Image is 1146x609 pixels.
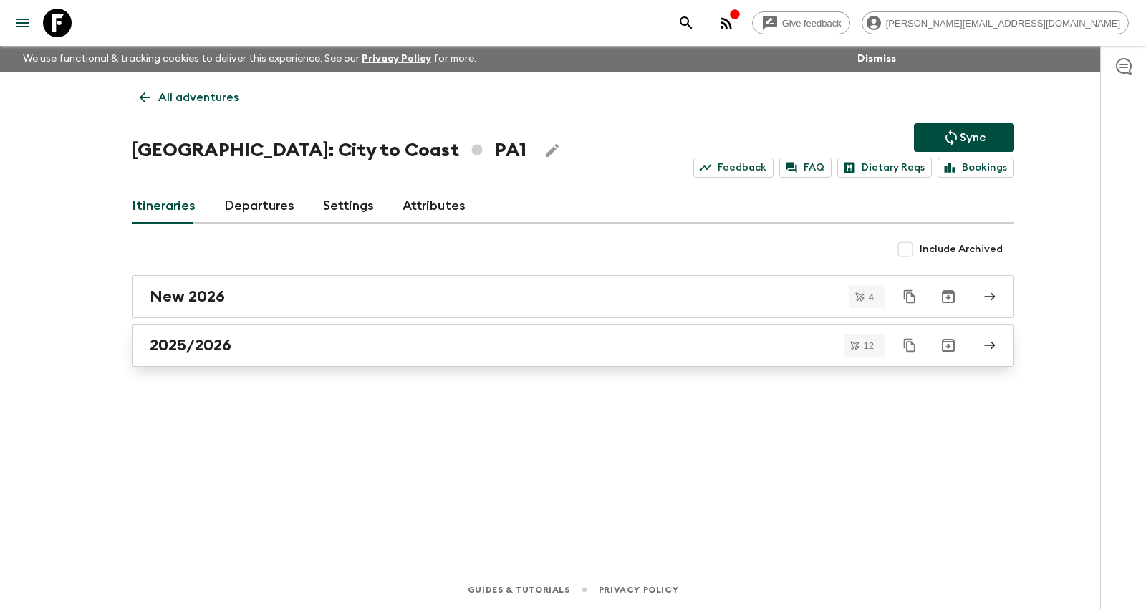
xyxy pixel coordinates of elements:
a: Privacy Policy [362,54,431,64]
h1: [GEOGRAPHIC_DATA]: City to Coast PA1 [132,136,526,165]
a: Bookings [938,158,1014,178]
div: [PERSON_NAME][EMAIL_ADDRESS][DOMAIN_NAME] [862,11,1129,34]
button: Sync adventure departures to the booking engine [914,123,1014,152]
a: All adventures [132,83,246,112]
button: search adventures [672,9,700,37]
p: We use functional & tracking cookies to deliver this experience. See our for more. [17,46,482,72]
a: Privacy Policy [599,582,678,598]
span: [PERSON_NAME][EMAIL_ADDRESS][DOMAIN_NAME] [878,18,1128,29]
button: Dismiss [854,49,900,69]
a: Give feedback [752,11,850,34]
h2: 2025/2026 [150,336,231,355]
button: Duplicate [897,332,923,358]
a: Dietary Reqs [837,158,932,178]
a: 2025/2026 [132,324,1014,367]
a: Itineraries [132,189,196,224]
a: New 2026 [132,275,1014,318]
p: Sync [960,129,986,146]
h2: New 2026 [150,287,225,306]
a: Attributes [403,189,466,224]
a: Departures [224,189,294,224]
p: All adventures [158,89,239,106]
button: Archive [934,282,963,311]
span: 12 [855,341,882,350]
button: menu [9,9,37,37]
button: Duplicate [897,284,923,310]
span: 4 [860,292,882,302]
a: Feedback [693,158,774,178]
button: Edit Adventure Title [538,136,567,165]
a: FAQ [779,158,832,178]
a: Settings [323,189,374,224]
span: Give feedback [774,18,849,29]
span: Include Archived [920,242,1003,256]
a: Guides & Tutorials [468,582,570,598]
button: Archive [934,331,963,360]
